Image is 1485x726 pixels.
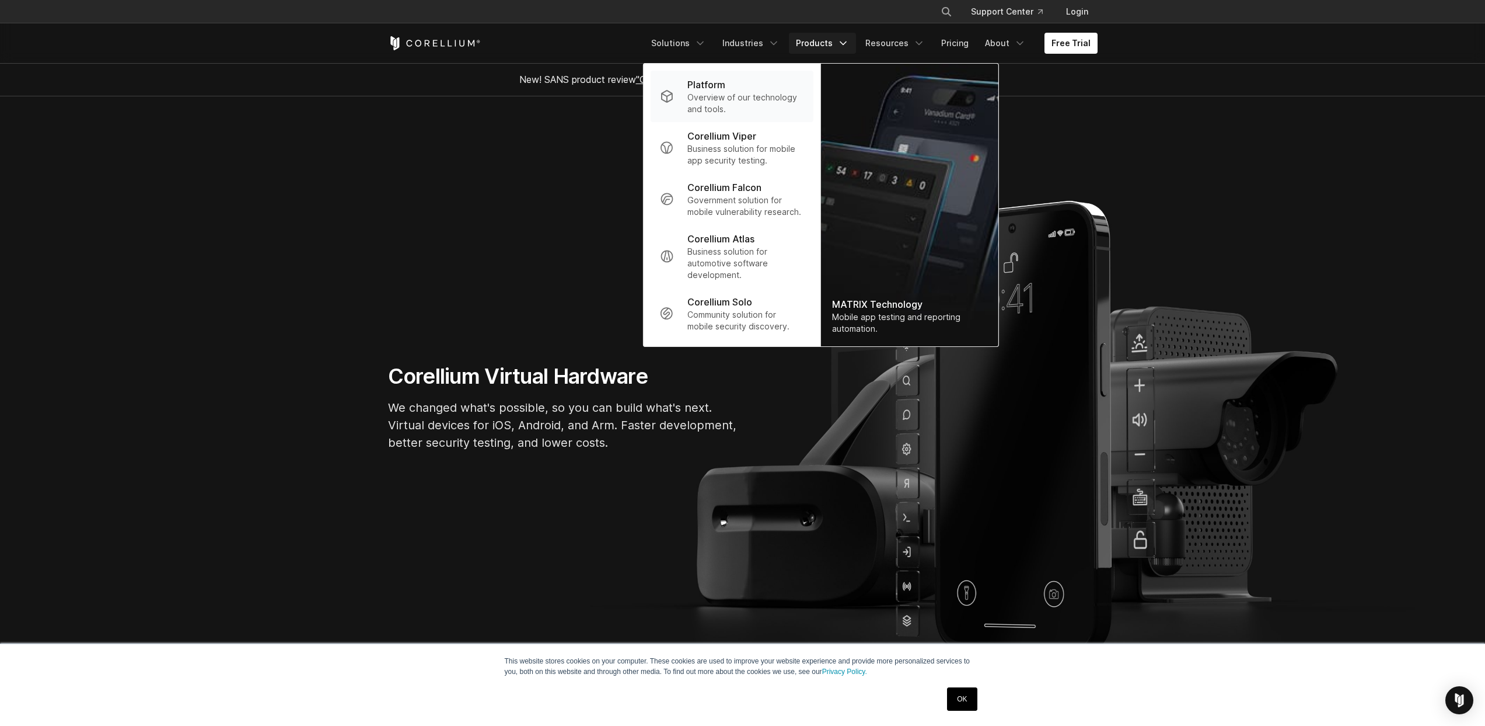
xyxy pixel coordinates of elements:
[687,194,803,218] p: Government solution for mobile vulnerability research.
[927,1,1098,22] div: Navigation Menu
[936,1,957,22] button: Search
[644,33,1098,54] div: Navigation Menu
[934,33,976,54] a: Pricing
[715,33,787,54] a: Industries
[1057,1,1098,22] a: Login
[519,74,966,85] span: New! SANS product review now available.
[687,232,754,246] p: Corellium Atlas
[650,288,813,339] a: Corellium Solo Community solution for mobile security discovery.
[650,71,813,122] a: Platform Overview of our technology and tools.
[820,64,998,346] a: MATRIX Technology Mobile app testing and reporting automation.
[388,399,738,451] p: We changed what's possible, so you can build what's next. Virtual devices for iOS, Android, and A...
[388,363,738,390] h1: Corellium Virtual Hardware
[687,246,803,281] p: Business solution for automotive software development.
[388,36,481,50] a: Corellium Home
[820,64,998,346] img: Matrix_WebNav_1x
[505,656,981,677] p: This website stores cookies on your computer. These cookies are used to improve your website expe...
[687,309,803,332] p: Community solution for mobile security discovery.
[636,74,905,85] a: "Collaborative Mobile App Security Development and Analysis"
[687,295,752,309] p: Corellium Solo
[822,668,867,676] a: Privacy Policy.
[650,173,813,225] a: Corellium Falcon Government solution for mobile vulnerability research.
[687,180,761,194] p: Corellium Falcon
[947,687,977,711] a: OK
[1445,686,1473,714] div: Open Intercom Messenger
[962,1,1052,22] a: Support Center
[687,78,725,92] p: Platform
[687,143,803,166] p: Business solution for mobile app security testing.
[858,33,932,54] a: Resources
[832,297,986,311] div: MATRIX Technology
[832,311,986,335] div: Mobile app testing and reporting automation.
[644,33,713,54] a: Solutions
[687,92,803,115] p: Overview of our technology and tools.
[687,129,756,143] p: Corellium Viper
[789,33,856,54] a: Products
[650,225,813,288] a: Corellium Atlas Business solution for automotive software development.
[1044,33,1098,54] a: Free Trial
[650,122,813,173] a: Corellium Viper Business solution for mobile app security testing.
[978,33,1033,54] a: About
